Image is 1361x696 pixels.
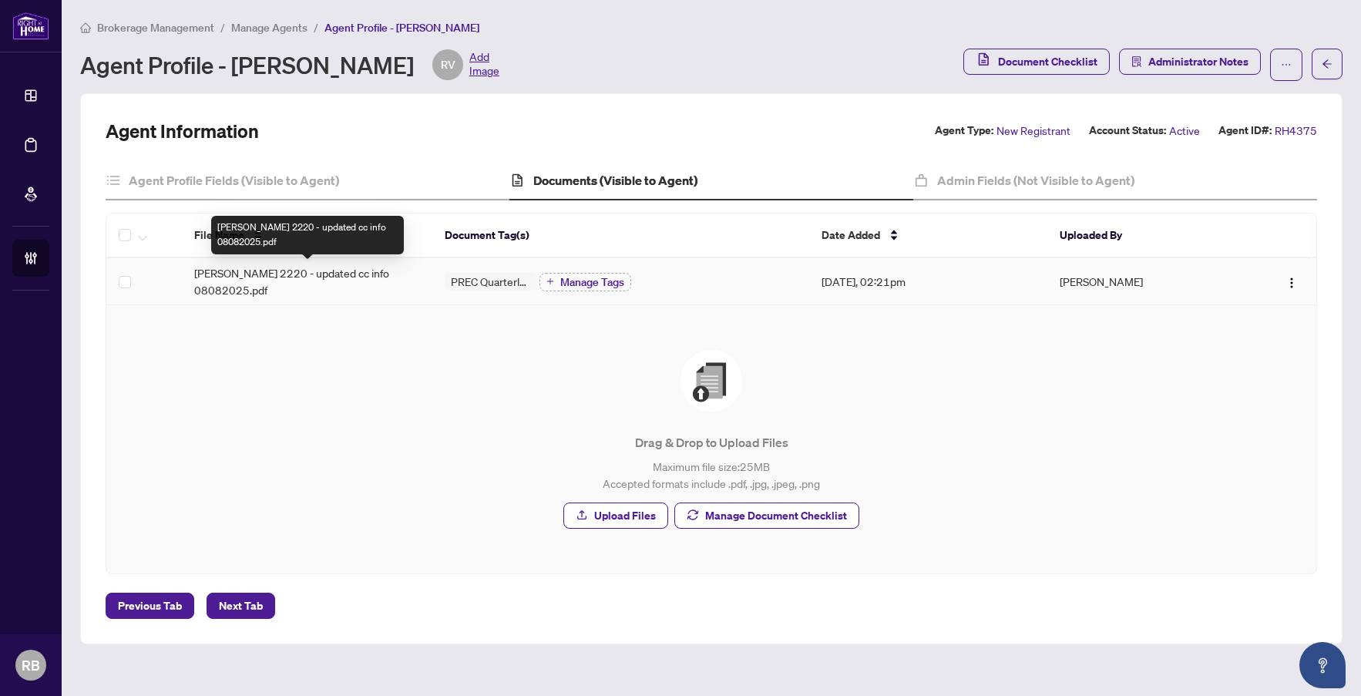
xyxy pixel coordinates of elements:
th: File Name [182,214,433,258]
th: Uploaded By [1047,214,1235,258]
h4: Documents (Visible to Agent) [533,171,697,190]
h4: Admin Fields (Not Visible to Agent) [937,171,1134,190]
img: logo [12,12,49,40]
button: Next Tab [207,593,275,619]
span: Next Tab [219,593,263,618]
span: plus [546,277,554,285]
span: ellipsis [1281,59,1292,70]
label: Agent Type: [935,122,993,140]
td: [DATE], 02:21pm [809,258,1047,305]
span: home [80,22,91,33]
span: File UploadDrag & Drop to Upload FilesMaximum file size:25MBAccepted formats include .pdf, .jpg, ... [125,324,1298,555]
span: Administrator Notes [1148,49,1248,74]
span: Brokerage Management [97,21,214,35]
th: Document Tag(s) [432,214,809,258]
p: Drag & Drop to Upload Files [137,433,1285,452]
span: Date Added [822,227,880,244]
span: Manage Tags [560,277,624,287]
li: / [220,18,225,36]
button: Logo [1279,269,1304,294]
span: File Name [194,227,244,244]
span: RB [22,654,40,676]
li: / [314,18,318,36]
span: Document Checklist [998,49,1097,74]
h2: Agent Information [106,119,259,143]
span: Agent Profile - [PERSON_NAME] [324,21,479,35]
td: [PERSON_NAME] [1047,258,1235,305]
span: New Registrant [996,122,1070,140]
span: Manage Document Checklist [705,503,847,528]
img: File Upload [680,350,742,412]
th: Date Added [809,214,1047,258]
span: Upload Files [594,503,656,528]
span: PREC Quarterly Fee Auto Debit Authorization [445,276,537,287]
span: Add Image [469,49,499,80]
span: RV [441,56,455,73]
button: Upload Files [563,503,668,529]
button: Manage Document Checklist [674,503,859,529]
label: Agent ID#: [1218,122,1272,140]
button: Manage Tags [539,273,631,291]
img: Logo [1285,277,1298,289]
button: Open asap [1299,642,1346,688]
span: [PERSON_NAME] 2220 - updated cc info 08082025.pdf [194,264,421,298]
button: Administrator Notes [1119,49,1261,75]
span: arrow-left [1322,59,1332,69]
p: Maximum file size: 25 MB Accepted formats include .pdf, .jpg, .jpeg, .png [137,458,1285,492]
div: [PERSON_NAME] 2220 - updated cc info 08082025.pdf [211,216,404,254]
span: RH4375 [1275,122,1317,140]
button: Previous Tab [106,593,194,619]
span: Previous Tab [118,593,182,618]
label: Account Status: [1089,122,1166,140]
h4: Agent Profile Fields (Visible to Agent) [129,171,339,190]
span: Manage Agents [231,21,307,35]
span: Active [1169,122,1200,140]
div: Agent Profile - [PERSON_NAME] [80,49,499,80]
button: Document Checklist [963,49,1110,75]
span: solution [1131,56,1142,67]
